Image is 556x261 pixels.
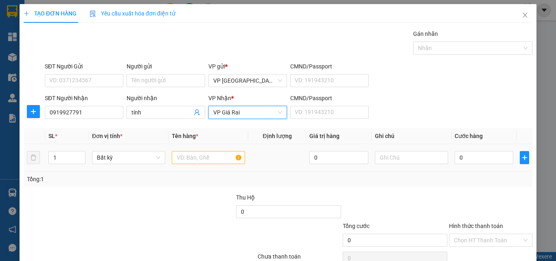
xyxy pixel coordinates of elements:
input: Ghi Chú [375,151,448,164]
div: CMND/Passport [290,94,369,103]
span: Đơn vị tính [92,133,123,139]
span: Bất kỳ [97,151,160,164]
span: plus [27,108,39,115]
input: 0 [309,151,368,164]
button: plus [520,151,529,164]
span: user-add [194,109,200,116]
div: VP gửi [208,62,287,71]
span: Cước hàng [455,133,483,139]
span: plus [24,11,29,16]
div: SĐT Người Gửi [45,62,123,71]
span: Giá trị hàng [309,133,339,139]
div: CMND/Passport [290,62,369,71]
label: Gán nhãn [413,31,438,37]
div: Người gửi [127,62,205,71]
span: Tổng cước [343,223,370,229]
span: Yêu cầu xuất hóa đơn điện tử [90,10,175,17]
span: Thu Hộ [236,194,255,201]
span: VP Sài Gòn [213,75,282,87]
button: plus [27,105,40,118]
th: Ghi chú [372,128,451,144]
span: Định lượng [263,133,291,139]
div: SĐT Người Nhận [45,94,123,103]
span: SL [48,133,55,139]
input: VD: Bàn, Ghế [172,151,245,164]
label: Hình thức thanh toán [449,223,503,229]
button: Close [514,4,536,27]
button: delete [27,151,40,164]
div: Người nhận [127,94,205,103]
div: Tổng: 1 [27,175,215,184]
span: Tên hàng [172,133,198,139]
span: TẠO ĐƠN HÀNG [24,10,77,17]
span: VP Nhận [208,95,231,101]
span: plus [520,154,529,161]
img: icon [90,11,96,17]
span: close [522,12,528,18]
span: VP Giá Rai [213,106,282,118]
